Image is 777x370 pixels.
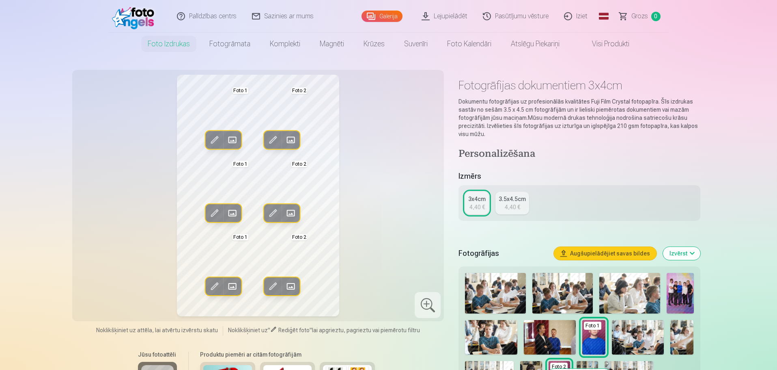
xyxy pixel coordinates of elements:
[394,32,437,55] a: Suvenīri
[499,195,526,203] div: 3.5x4.5cm
[631,11,648,21] span: Grozs
[200,32,260,55] a: Fotogrāmata
[312,327,420,333] span: lai apgrieztu, pagrieztu vai piemērotu filtru
[437,32,501,55] a: Foto kalendāri
[505,203,520,211] div: 4,40 €
[651,12,661,21] span: 0
[260,32,310,55] a: Komplekti
[663,247,700,260] button: Izvērst
[465,192,489,214] a: 3x4cm4,40 €
[458,97,700,138] p: Dokumentu fotogrāfijas uz profesionālās kvalitātes Fuji Film Crystal fotopapīra. Šīs izdrukas sas...
[495,192,529,214] a: 3.5x4.5cm4,40 €
[458,171,700,182] h5: Izmērs
[468,195,486,203] div: 3x4cm
[278,327,310,333] span: Rediģēt foto
[112,3,159,29] img: /fa1
[96,326,218,334] span: Noklikšķiniet uz attēla, lai atvērtu izvērstu skatu
[501,32,569,55] a: Atslēgu piekariņi
[138,351,177,359] h6: Jūsu fotoattēli
[354,32,394,55] a: Krūzes
[458,78,700,93] h1: Fotogrāfijas dokumentiem 3x4cm
[584,322,601,330] div: Foto 1
[310,327,312,333] span: "
[310,32,354,55] a: Magnēti
[469,203,485,211] div: 4,40 €
[268,327,270,333] span: "
[458,148,700,161] h4: Personalizēšana
[569,32,639,55] a: Visi produkti
[197,351,378,359] h6: Produktu piemēri ar citām fotogrāfijām
[554,247,656,260] button: Augšupielādējiet savas bildes
[138,32,200,55] a: Foto izdrukas
[458,248,547,259] h5: Fotogrāfijas
[228,327,268,333] span: Noklikšķiniet uz
[362,11,402,22] a: Galerija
